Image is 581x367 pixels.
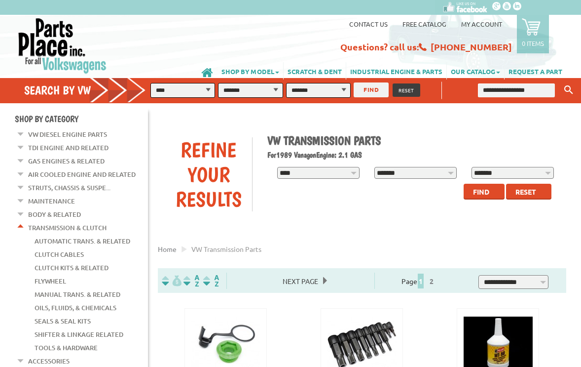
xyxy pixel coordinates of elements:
[28,181,110,194] a: Struts, Chassis & Suspe...
[28,195,75,207] a: Maintenance
[162,275,182,286] img: filterpricelow.svg
[218,62,283,80] a: SHOP BY MODEL
[28,208,81,221] a: Body & Related
[28,155,105,167] a: Gas Engines & Related
[15,114,148,124] h4: Shop By Category
[35,248,84,261] a: Clutch Cables
[561,82,576,98] button: Keyword Search
[35,315,91,327] a: Seals & Seal Kits
[427,277,436,285] a: 2
[182,275,201,286] img: Sort by Headline
[354,82,389,97] button: FIND
[28,128,107,141] a: VW Diesel Engine Parts
[278,274,323,288] span: Next Page
[393,83,420,97] button: RESET
[505,62,566,80] a: REQUEST A PART
[201,275,221,286] img: Sort by Sales Rank
[522,39,544,47] p: 0 items
[24,83,152,97] h4: Search by VW
[461,20,502,28] a: My Account
[35,235,130,247] a: Automatic Trans. & Related
[316,150,362,160] span: Engine: 2.1 GAS
[17,17,108,74] img: Parts Place Inc!
[267,133,559,148] h1: VW Transmission Parts
[28,221,107,234] a: Transmission & Clutch
[402,20,446,28] a: Free Catalog
[506,184,551,200] button: Reset
[191,245,261,253] span: VW transmission parts
[35,261,109,274] a: Clutch Kits & Related
[399,86,414,94] span: RESET
[284,62,346,80] a: SCRATCH & DENT
[28,168,136,181] a: Air Cooled Engine and Related
[464,184,505,200] button: Find
[35,288,120,301] a: Manual Trans. & Related
[267,150,276,160] span: For
[267,150,559,160] h2: 1989 Vanagon
[28,141,109,154] a: TDI Engine and Related
[35,275,66,287] a: Flywheel
[278,277,323,285] a: Next Page
[165,137,252,211] div: Refine Your Results
[517,15,549,53] a: 0 items
[349,20,388,28] a: Contact us
[158,245,177,253] a: Home
[35,328,123,341] a: Shifter & Linkage Related
[35,341,98,354] a: Tools & Hardware
[418,274,424,288] span: 1
[447,62,504,80] a: OUR CATALOG
[35,301,116,314] a: Oils, Fluids, & Chemicals
[473,187,489,196] span: Find
[346,62,446,80] a: INDUSTRIAL ENGINE & PARTS
[374,273,464,289] div: Page
[515,187,536,196] span: Reset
